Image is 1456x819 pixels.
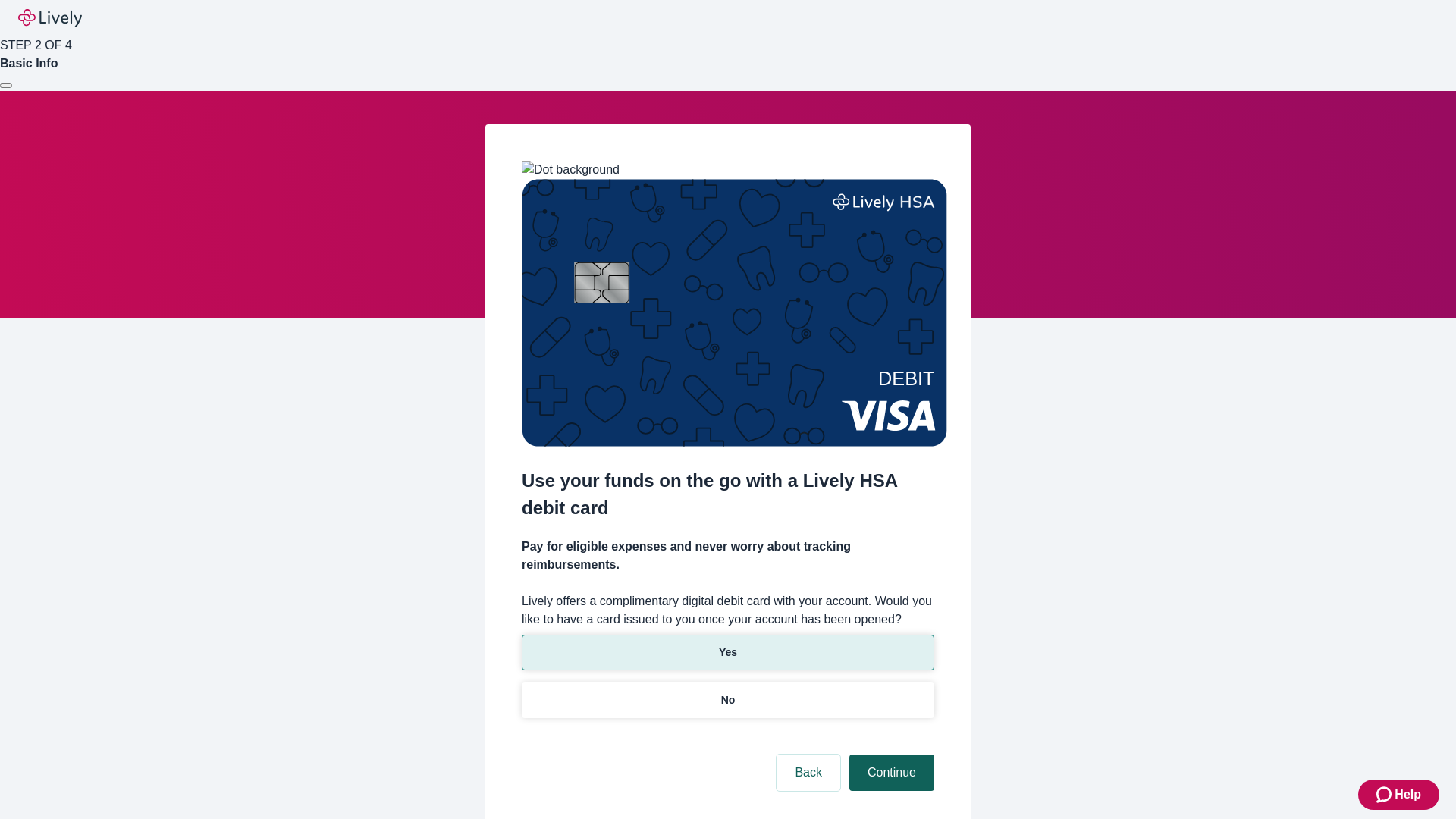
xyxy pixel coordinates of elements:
[522,467,934,522] h2: Use your funds on the go with a Lively HSA debit card
[849,755,934,791] button: Continue
[522,682,934,718] button: No
[1395,786,1421,804] span: Help
[719,645,737,661] p: Yes
[1376,786,1395,804] svg: Zendesk support icon
[18,9,82,27] img: Lively
[1358,780,1439,810] button: Zendesk support iconHelp
[522,635,934,670] button: Yes
[721,692,736,708] p: No
[522,538,934,574] h4: Pay for eligible expenses and never worry about tracking reimbursements.
[522,592,934,629] label: Lively offers a complimentary digital debit card with your account. Would you like to have a card...
[522,179,947,447] img: Debit card
[777,755,840,791] button: Back
[522,161,620,179] img: Dot background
